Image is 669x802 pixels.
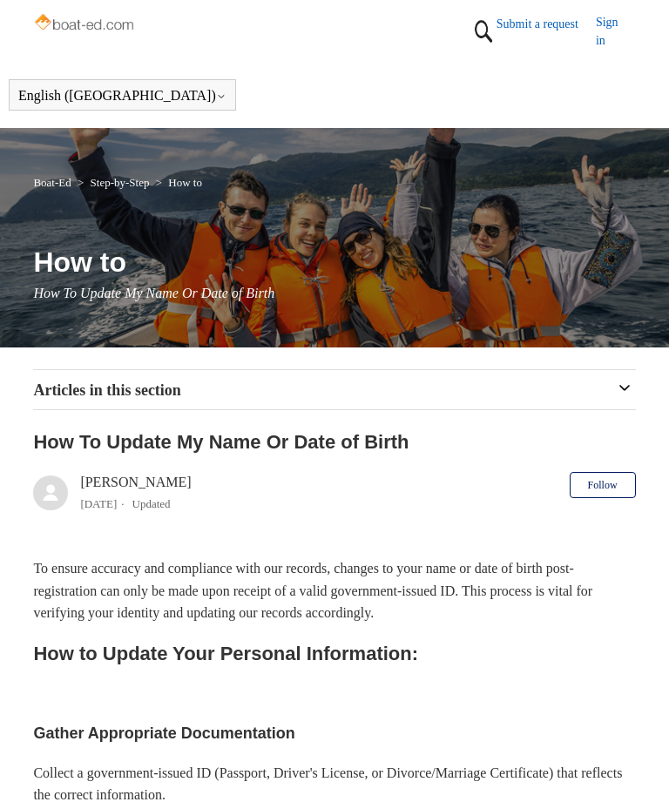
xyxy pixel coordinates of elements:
[33,241,635,283] h1: How to
[33,176,74,189] li: Boat-Ed
[152,176,202,189] li: How to
[33,10,138,37] img: Boat-Ed Help Center home page
[570,472,636,498] button: Follow Article
[33,286,274,300] span: How To Update My Name Or Date of Birth
[80,472,191,514] div: [PERSON_NAME]
[33,557,635,624] p: To ensure accuracy and compliance with our records, changes to your name or date of birth post-re...
[557,744,657,789] div: Chat Support
[596,13,636,50] a: Sign in
[33,721,635,746] h3: Gather Appropriate Documentation
[132,497,171,510] li: Updated
[33,638,635,669] h2: How to Update Your Personal Information:
[33,176,71,189] a: Boat-Ed
[497,15,596,33] a: Submit a request
[470,13,497,50] img: 01HZPCYTXV3JW8MJV9VD7EMK0H
[168,176,202,189] a: How to
[74,176,152,189] li: Step-by-Step
[80,497,117,510] time: 04/08/2025, 12:33
[33,381,180,399] span: Articles in this section
[18,88,226,104] button: English ([GEOGRAPHIC_DATA])
[91,176,150,189] a: Step-by-Step
[33,428,635,456] h2: How To Update My Name Or Date of Birth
